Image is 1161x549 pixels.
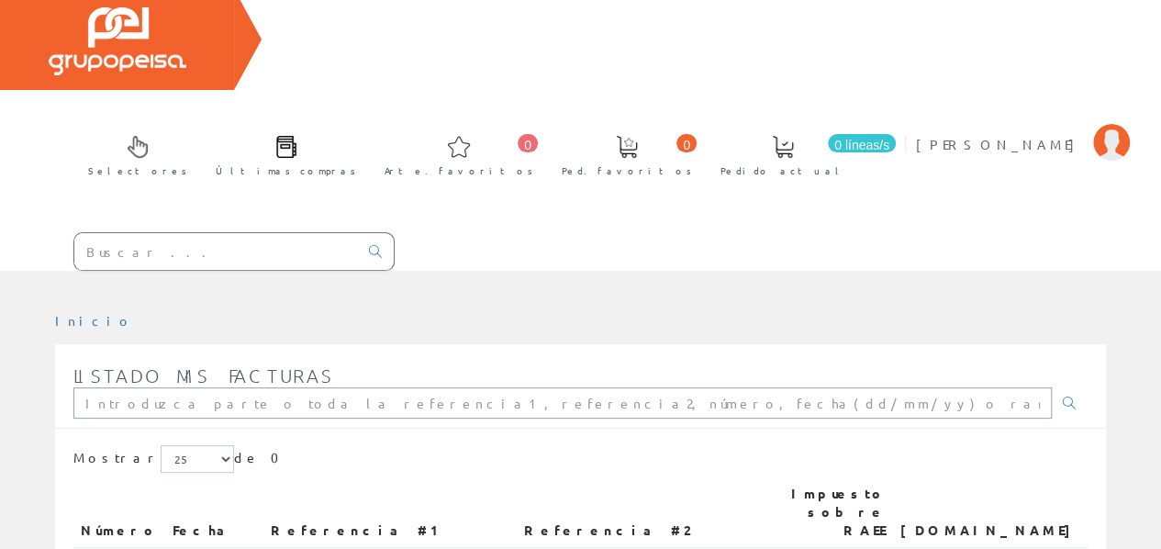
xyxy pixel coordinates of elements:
[74,233,358,270] input: Buscar ...
[197,120,365,187] a: Últimas compras
[216,163,356,177] font: Últimas compras
[524,138,531,152] font: 0
[88,163,187,177] font: Selectores
[73,364,334,387] font: Listado mis facturas
[916,136,1084,152] font: [PERSON_NAME]
[271,521,447,538] font: Referencia #1
[720,163,845,177] font: Pedido actual
[834,138,889,152] font: 0 líneas/s
[234,449,290,465] font: de 0
[385,163,533,177] font: Arte. favoritos
[49,7,186,75] img: Grupo Peisa
[916,120,1130,138] a: [PERSON_NAME]
[791,485,886,538] font: Impuesto sobre RAEE
[900,521,1080,538] font: [DOMAIN_NAME]
[81,521,158,538] font: Número
[173,521,232,538] font: Fecha
[70,120,196,187] a: Selectores
[562,163,692,177] font: Ped. favoritos
[524,521,689,538] font: Referencia #2
[73,387,1052,419] input: Introduzca parte o toda la referencia1, referencia2, número, fecha(dd/mm/yy) o rango de fechas(dd...
[683,138,690,152] font: 0
[55,312,133,329] a: Inicio
[73,449,161,465] font: Mostrar
[161,445,234,473] select: Mostrar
